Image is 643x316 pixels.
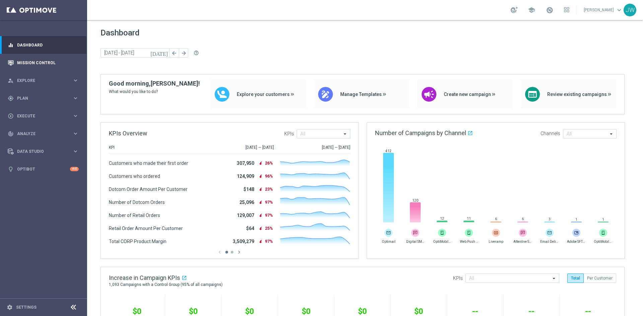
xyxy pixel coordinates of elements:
button: gps_fixed Plan keyboard_arrow_right [7,96,79,101]
button: Mission Control [7,60,79,66]
i: keyboard_arrow_right [72,77,79,84]
span: keyboard_arrow_down [616,6,623,14]
button: lightbulb Optibot +10 [7,167,79,172]
div: Data Studio [8,148,72,154]
div: +10 [70,167,79,171]
a: Mission Control [17,54,79,72]
i: keyboard_arrow_right [72,95,79,101]
div: Explore [8,78,72,84]
i: keyboard_arrow_right [72,113,79,119]
span: Explore [17,79,72,83]
i: lightbulb [8,166,14,172]
span: Analyze [17,132,72,136]
div: Execute [8,113,72,119]
div: JW [624,4,636,16]
i: keyboard_arrow_right [72,148,79,154]
button: Data Studio keyboard_arrow_right [7,149,79,154]
div: Dashboard [8,36,79,54]
a: Optibot [17,160,70,178]
i: gps_fixed [8,95,14,101]
a: [PERSON_NAME]keyboard_arrow_down [583,5,624,15]
span: school [528,6,535,14]
i: play_circle_outline [8,113,14,119]
i: person_search [8,78,14,84]
span: Data Studio [17,149,72,153]
i: track_changes [8,131,14,137]
a: Dashboard [17,36,79,54]
button: person_search Explore keyboard_arrow_right [7,78,79,83]
button: track_changes Analyze keyboard_arrow_right [7,131,79,136]
button: play_circle_outline Execute keyboard_arrow_right [7,113,79,119]
div: Plan [8,95,72,101]
div: Analyze [8,131,72,137]
a: Settings [16,305,37,309]
button: equalizer Dashboard [7,42,79,48]
i: settings [7,304,13,310]
div: Mission Control [8,54,79,72]
span: Plan [17,96,72,100]
i: keyboard_arrow_right [72,130,79,137]
i: equalizer [8,42,14,48]
div: Optibot [8,160,79,178]
span: Execute [17,114,72,118]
